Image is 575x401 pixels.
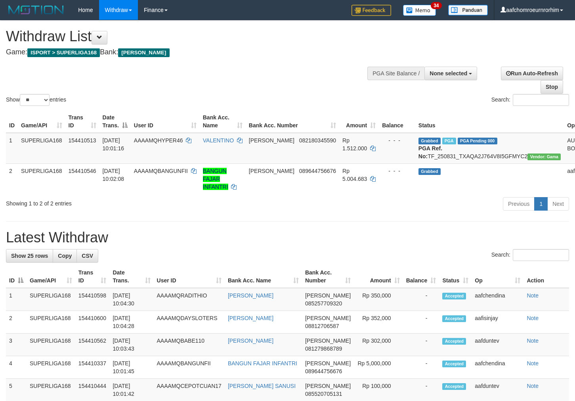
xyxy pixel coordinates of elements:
[418,168,441,175] span: Grabbed
[430,70,467,77] span: None selected
[527,360,539,366] a: Note
[403,334,439,356] td: -
[225,265,302,288] th: Bank Acc. Name: activate to sort column ascending
[354,334,403,356] td: Rp 302,000
[354,356,403,379] td: Rp 5,000,000
[382,167,412,175] div: - - -
[6,133,18,164] td: 1
[305,360,351,366] span: [PERSON_NAME]
[439,265,472,288] th: Status: activate to sort column ascending
[527,315,539,321] a: Note
[354,288,403,311] td: Rp 350,000
[75,356,110,379] td: 154410337
[403,356,439,379] td: -
[203,137,234,144] a: VALENTINO
[76,249,98,263] a: CSV
[354,265,403,288] th: Amount: activate to sort column ascending
[75,311,110,334] td: 154410600
[354,311,403,334] td: Rp 352,000
[403,265,439,288] th: Balance: activate to sort column ascending
[305,368,342,374] span: Copy 089644756676 to clipboard
[75,334,110,356] td: 154410562
[342,137,367,152] span: Rp 1.512.000
[513,94,569,106] input: Search:
[228,338,273,344] a: [PERSON_NAME]
[6,196,234,207] div: Showing 1 to 2 of 2 entries
[472,311,523,334] td: aafisinjay
[367,67,424,80] div: PGA Site Balance /
[501,67,563,80] a: Run Auto-Refresh
[27,265,75,288] th: Game/API: activate to sort column ascending
[523,265,569,288] th: Action
[27,288,75,311] td: SUPERLIGA168
[109,356,153,379] td: [DATE] 10:01:45
[118,48,169,57] span: [PERSON_NAME]
[6,4,66,16] img: MOTION_logo.png
[6,356,27,379] td: 4
[415,110,564,133] th: Status
[27,311,75,334] td: SUPERLIGA168
[6,94,66,106] label: Show entries
[228,360,297,366] a: BANGUN FAJAR INFANTRI
[27,356,75,379] td: SUPERLIGA168
[134,168,188,174] span: AAAAMQBANGUNFII
[109,265,153,288] th: Date Trans.: activate to sort column ascending
[351,5,391,16] img: Feedback.jpg
[154,356,225,379] td: AAAAMQBANGUNFII
[53,249,77,263] a: Copy
[69,168,96,174] span: 154410546
[541,80,563,94] a: Stop
[75,288,110,311] td: 154410598
[228,383,296,389] a: [PERSON_NAME] SANUSI
[431,2,441,9] span: 34
[18,110,65,133] th: Game/API: activate to sort column ascending
[6,163,18,194] td: 2
[513,249,569,261] input: Search:
[299,137,336,144] span: Copy 082180345590 to clipboard
[442,383,466,390] span: Accepted
[58,253,72,259] span: Copy
[442,293,466,299] span: Accepted
[65,110,99,133] th: Trans ID: activate to sort column ascending
[6,249,53,263] a: Show 25 rows
[547,197,569,211] a: Next
[415,133,564,164] td: TF_250831_TXAQA2J764V8I5GFMYC2
[154,334,225,356] td: AAAAMQBABE110
[442,338,466,345] span: Accepted
[527,292,539,299] a: Note
[442,315,466,322] span: Accepted
[6,110,18,133] th: ID
[472,265,523,288] th: Op: activate to sort column ascending
[27,48,100,57] span: ISPORT > SUPERLIGA168
[154,311,225,334] td: AAAAMQDAYSLOTERS
[403,288,439,311] td: -
[305,300,342,307] span: Copy 085257709320 to clipboard
[103,137,124,152] span: [DATE] 10:01:16
[249,168,294,174] span: [PERSON_NAME]
[403,311,439,334] td: -
[99,110,131,133] th: Date Trans.: activate to sort column descending
[418,145,442,159] b: PGA Ref. No:
[6,311,27,334] td: 2
[154,288,225,311] td: AAAAMQRADITHIO
[305,292,351,299] span: [PERSON_NAME]
[379,110,415,133] th: Balance
[339,110,379,133] th: Amount: activate to sort column ascending
[6,265,27,288] th: ID: activate to sort column descending
[20,94,50,106] select: Showentries
[6,48,375,56] h4: Game: Bank:
[527,338,539,344] a: Note
[342,168,367,182] span: Rp 5.004.683
[228,292,273,299] a: [PERSON_NAME]
[134,137,183,144] span: AAAAMQHYPER46
[305,345,342,352] span: Copy 081279868789 to clipboard
[442,361,466,367] span: Accepted
[382,136,412,144] div: - - -
[418,138,441,144] span: Grabbed
[154,265,225,288] th: User ID: activate to sort column ascending
[302,265,354,288] th: Bank Acc. Number: activate to sort column ascending
[472,356,523,379] td: aafchendina
[305,391,342,397] span: Copy 085520705131 to clipboard
[82,253,93,259] span: CSV
[109,288,153,311] td: [DATE] 10:04:30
